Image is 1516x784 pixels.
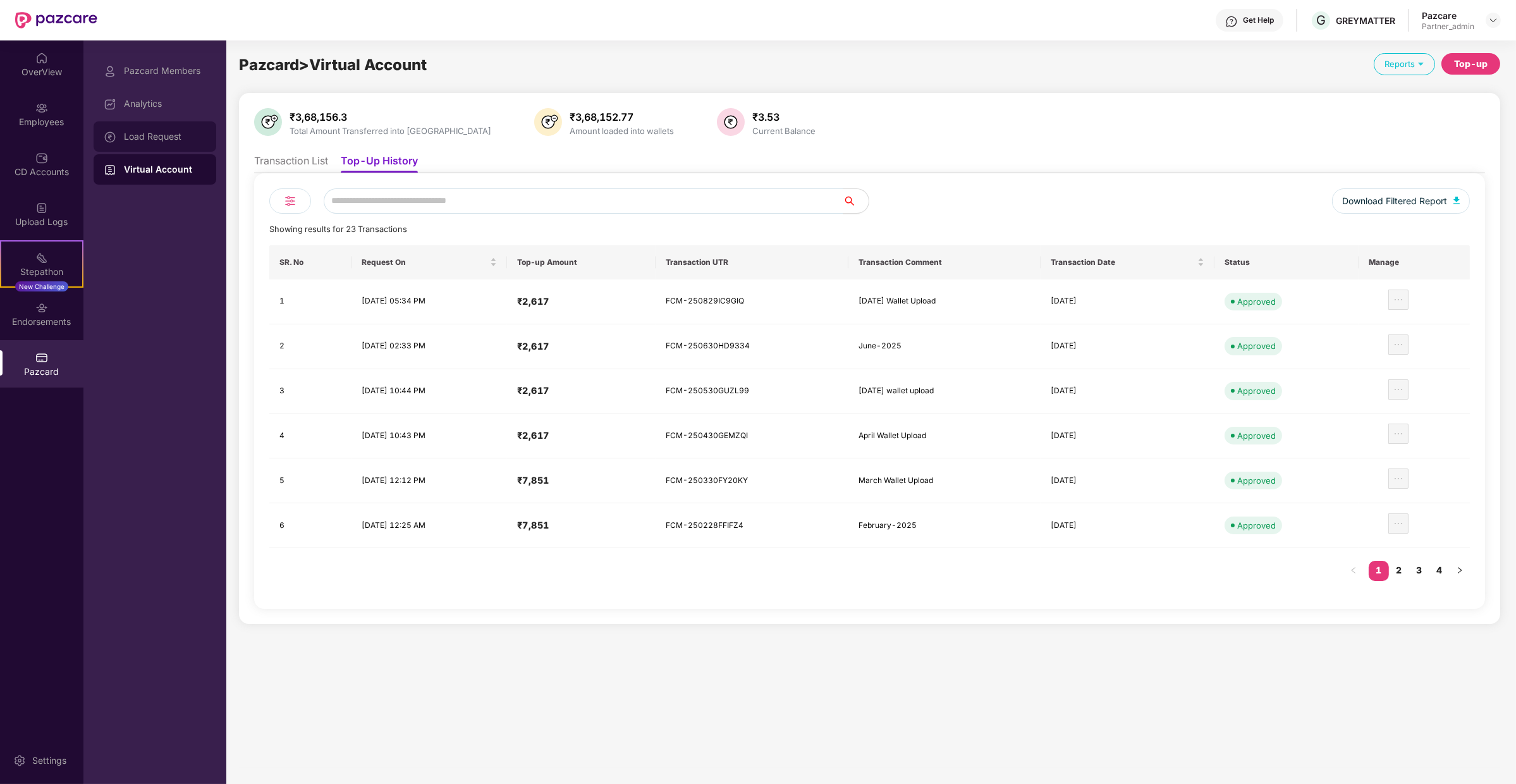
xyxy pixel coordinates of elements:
div: April Wallet Upload [859,430,980,442]
td: FCM-250829IC9GIQ [656,279,848,324]
th: SR. No [269,245,351,279]
button: search [843,188,869,214]
td: FCM-250530GUZL99 [656,369,848,414]
li: Top-Up History [341,154,418,173]
li: 4 [1429,561,1450,581]
th: Transaction Comment [848,245,1041,279]
td: [DATE] [1041,458,1215,503]
th: Status [1214,245,1359,279]
img: svg+xml;base64,PHN2ZyBpZD0iQ0RfQWNjb3VudHMiIGRhdGEtbmFtZT0iQ0QgQWNjb3VudHMiIHhtbG5zPSJodHRwOi8vd3... [35,152,48,164]
td: FCM-250630HD9334 [656,324,848,369]
span: left [1350,567,1357,574]
button: left [1343,561,1364,581]
div: Approved [1237,340,1276,352]
td: 2 [269,324,351,369]
img: svg+xml;base64,PHN2ZyB4bWxucz0iaHR0cDovL3d3dy53My5vcmcvMjAwMC9zdmciIHhtbG5zOnhsaW5rPSJodHRwOi8vd3... [534,108,562,136]
td: 1 [269,279,351,324]
td: FCM-250330FY20KY [656,458,848,503]
th: Request On [351,245,507,279]
img: svg+xml;base64,PHN2ZyBpZD0iSGVscC0zMngzMiIgeG1sbnM9Imh0dHA6Ly93d3cudzMub3JnLzIwMDAvc3ZnIiB3aWR0aD... [1225,15,1238,28]
button: ellipsis [1388,379,1409,400]
th: Transaction Date [1041,245,1215,279]
th: Transaction UTR [656,245,848,279]
td: [DATE] 12:25 AM [351,503,507,548]
li: 2 [1389,561,1409,581]
a: 1 [1369,561,1389,580]
div: Approved [1237,384,1276,397]
div: ₹3,68,156.3 [287,111,494,123]
img: svg+xml;base64,PHN2ZyB4bWxucz0iaHR0cDovL3d3dy53My5vcmcvMjAwMC9zdmciIHdpZHRoPSIyNCIgaGVpZ2h0PSIyNC... [283,193,298,209]
div: Settings [28,754,70,767]
div: Stepathon [1,266,82,278]
h4: ₹7,851 [517,519,645,532]
img: svg+xml;base64,PHN2ZyBpZD0iU2V0dGluZy0yMHgyMCIgeG1sbnM9Imh0dHA6Ly93d3cudzMub3JnLzIwMDAvc3ZnIiB3aW... [13,754,26,767]
button: Download Filtered Report [1332,188,1470,214]
td: [DATE] [1041,279,1215,324]
td: [DATE] [1041,413,1215,458]
img: svg+xml;base64,PHN2ZyBpZD0iRGFzaGJvYXJkIiB4bWxucz0iaHR0cDovL3d3dy53My5vcmcvMjAwMC9zdmciIHdpZHRoPS... [104,98,116,111]
span: Request On [362,257,487,267]
div: Pazcare [1422,9,1474,21]
img: svg+xml;base64,PHN2ZyB4bWxucz0iaHR0cDovL3d3dy53My5vcmcvMjAwMC9zdmciIHhtbG5zOnhsaW5rPSJodHRwOi8vd3... [254,108,282,136]
div: Virtual Account [124,163,206,176]
img: svg+xml;base64,PHN2ZyBpZD0iRW1wbG95ZWVzIiB4bWxucz0iaHR0cDovL3d3dy53My5vcmcvMjAwMC9zdmciIHdpZHRoPS... [35,102,48,114]
div: Get Help [1243,15,1274,25]
div: New Challenge [15,281,68,291]
span: G [1316,13,1326,28]
div: Partner_admin [1422,21,1474,32]
img: svg+xml;base64,PHN2ZyBpZD0iUGF6Y2FyZCIgeG1sbnM9Imh0dHA6Ly93d3cudzMub3JnLzIwMDAvc3ZnIiB3aWR0aD0iMj... [35,352,48,364]
div: ₹3.53 [750,111,818,123]
button: ellipsis [1388,424,1409,444]
div: Approved [1237,519,1276,532]
th: Top-up Amount [507,245,656,279]
div: Approved [1237,295,1276,308]
td: [DATE] 10:43 PM [351,413,507,458]
div: [DATE] Wallet Upload [859,295,980,307]
div: March Wallet Upload [859,475,980,487]
img: svg+xml;base64,PHN2ZyB4bWxucz0iaHR0cDovL3d3dy53My5vcmcvMjAwMC9zdmciIHdpZHRoPSIzNiIgaGVpZ2h0PSIzNi... [717,108,745,136]
td: [DATE] 10:44 PM [351,369,507,414]
h4: ₹2,617 [517,295,645,308]
img: svg+xml;base64,PHN2ZyBpZD0iUHJvZmlsZSIgeG1sbnM9Imh0dHA6Ly93d3cudzMub3JnLzIwMDAvc3ZnIiB3aWR0aD0iMj... [104,65,116,78]
div: June-2025 [859,340,980,352]
div: Total Amount Transferred into [GEOGRAPHIC_DATA] [287,126,494,136]
img: svg+xml;base64,PHN2ZyBpZD0iVXBsb2FkX0xvZ3MiIGRhdGEtbmFtZT0iVXBsb2FkIExvZ3MiIHhtbG5zPSJodHRwOi8vd3... [35,202,48,214]
div: [DATE] wallet upload [859,385,980,397]
td: [DATE] [1041,503,1215,548]
img: svg+xml;base64,PHN2ZyB4bWxucz0iaHR0cDovL3d3dy53My5vcmcvMjAwMC9zdmciIHhtbG5zOnhsaW5rPSJodHRwOi8vd3... [1453,197,1460,204]
img: svg+xml;base64,PHN2ZyBpZD0iRW5kb3JzZW1lbnRzIiB4bWxucz0iaHR0cDovL3d3dy53My5vcmcvMjAwMC9zdmciIHdpZH... [35,302,48,314]
th: Manage [1359,245,1470,279]
button: ellipsis [1388,290,1409,310]
div: Approved [1237,429,1276,442]
li: Transaction List [254,154,328,173]
h4: ₹7,851 [517,474,645,487]
a: 2 [1389,561,1409,580]
li: Previous Page [1343,561,1364,581]
td: [DATE] 02:33 PM [351,324,507,369]
button: ellipsis [1388,469,1409,489]
li: Next Page [1450,561,1470,581]
div: Approved [1237,474,1276,487]
td: 5 [269,458,351,503]
span: Pazcard > Virtual Account [239,56,427,74]
td: [DATE] 05:34 PM [351,279,507,324]
button: ellipsis [1388,334,1409,355]
h4: ₹2,617 [517,429,645,442]
span: right [1456,567,1464,574]
td: FCM-250430GEMZQI [656,413,848,458]
span: Transaction Date [1051,257,1195,267]
h4: ₹2,617 [517,340,645,353]
img: svg+xml;base64,PHN2ZyBpZD0iTG9hZF9SZXF1ZXN0IiBkYXRhLW5hbWU9IkxvYWQgUmVxdWVzdCIgeG1sbnM9Imh0dHA6Ly... [104,131,116,144]
a: 3 [1409,561,1429,580]
img: svg+xml;base64,PHN2ZyBpZD0iSG9tZSIgeG1sbnM9Imh0dHA6Ly93d3cudzMub3JnLzIwMDAvc3ZnIiB3aWR0aD0iMjAiIG... [35,52,48,64]
button: ellipsis [1388,513,1409,534]
button: right [1450,561,1470,581]
span: Download Filtered Report [1342,194,1447,208]
div: Load Request [124,132,206,142]
div: ₹3,68,152.77 [567,111,676,123]
td: 6 [269,503,351,548]
img: svg+xml;base64,PHN2ZyBpZD0iVmlydHVhbF9BY2NvdW50IiBkYXRhLW5hbWU9IlZpcnR1YWwgQWNjb3VudCIgeG1sbnM9Im... [104,164,116,176]
li: 1 [1369,561,1389,581]
div: Analytics [124,99,206,109]
img: svg+xml;base64,PHN2ZyB4bWxucz0iaHR0cDovL3d3dy53My5vcmcvMjAwMC9zdmciIHdpZHRoPSIxOSIgaGVpZ2h0PSIxOS... [1415,58,1427,70]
